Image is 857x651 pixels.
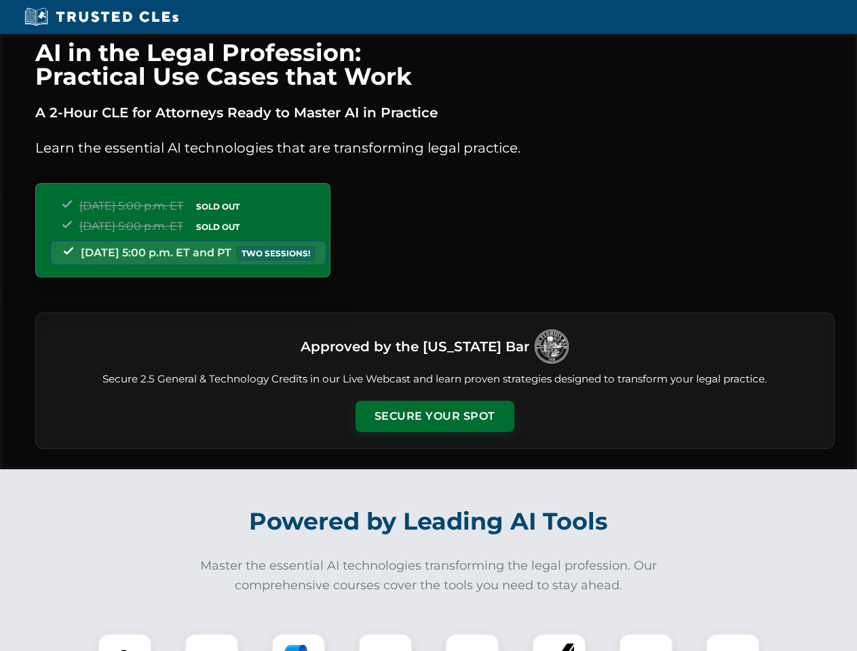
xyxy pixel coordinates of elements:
h2: Powered by Leading AI Tools [53,498,805,545]
span: SOLD OUT [191,220,244,234]
span: [DATE] 5:00 p.m. ET [79,199,183,212]
h1: AI in the Legal Profession: Practical Use Cases that Work [35,41,835,88]
p: Learn the essential AI technologies that are transforming legal practice. [35,137,835,159]
p: A 2-Hour CLE for Attorneys Ready to Master AI in Practice [35,102,835,123]
img: Logo [535,330,569,363]
p: Master the essential AI technologies transforming the legal profession. Our comprehensive courses... [191,556,666,595]
p: Secure 2.5 General & Technology Credits in our Live Webcast and learn proven strategies designed ... [52,372,818,387]
img: Trusted CLEs [20,7,183,27]
h3: Approved by the [US_STATE] Bar [301,334,529,359]
button: Secure Your Spot [356,401,514,432]
span: SOLD OUT [191,199,244,214]
span: [DATE] 5:00 p.m. ET [79,220,183,233]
